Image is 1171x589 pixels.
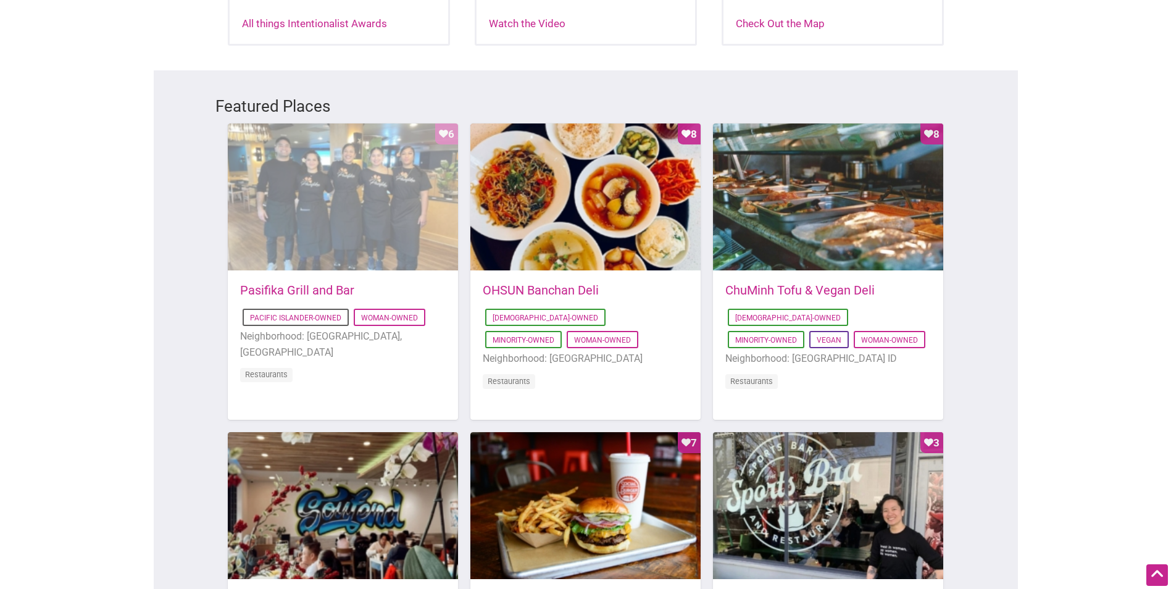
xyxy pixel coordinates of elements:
h3: Featured Places [215,95,956,117]
a: Pasifika Grill and Bar [240,283,354,298]
a: Restaurants [730,377,773,386]
li: Neighborhood: [GEOGRAPHIC_DATA], [GEOGRAPHIC_DATA] [240,328,446,360]
a: [DEMOGRAPHIC_DATA]-Owned [493,314,598,322]
div: Scroll Back to Top [1146,564,1168,586]
a: ChuMinh Tofu & Vegan Deli [725,283,875,298]
a: Restaurants [245,370,288,379]
a: Pacific Islander-Owned [250,314,341,322]
li: Neighborhood: [GEOGRAPHIC_DATA] [483,351,688,367]
a: Woman-Owned [574,336,631,345]
a: Woman-Owned [361,314,418,322]
a: Restaurants [488,377,530,386]
a: All things Intentionalist Awards [242,17,387,30]
a: OHSUN Banchan Deli [483,283,599,298]
a: Vegan [817,336,841,345]
a: Minority-Owned [493,336,554,345]
a: [DEMOGRAPHIC_DATA]-Owned [735,314,841,322]
a: Watch the Video [489,17,565,30]
a: Minority-Owned [735,336,797,345]
a: Woman-Owned [861,336,918,345]
li: Neighborhood: [GEOGRAPHIC_DATA] ID [725,351,931,367]
a: Check Out the Map [736,17,825,30]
